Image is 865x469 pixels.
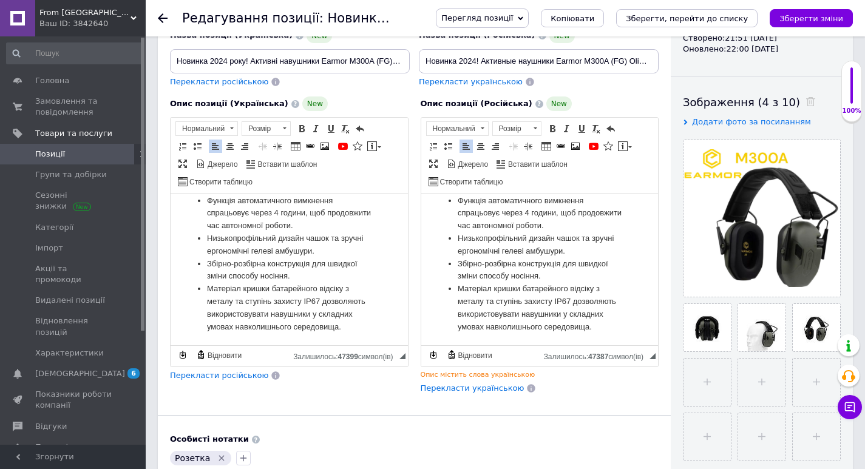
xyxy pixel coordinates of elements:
a: По правому краю [238,140,251,153]
a: Повернути (Ctrl+Z) [353,122,367,135]
input: Пошук [6,42,143,64]
span: Групи та добірки [35,169,107,180]
span: Розетка [175,453,210,463]
a: Вставити/Редагувати посилання (Ctrl+L) [304,140,317,153]
input: Наприклад, H&M жіноча сукня зелена 38 розмір вечірня максі з блискітками [419,49,659,73]
span: Характеристики [35,348,104,359]
span: From Ukraine [39,7,131,18]
a: Розмір [492,121,541,136]
span: Товари та послуги [35,128,112,139]
div: Кiлькiсть символiв [293,349,399,361]
a: Повернути (Ctrl+Z) [604,122,617,135]
span: Відгуки [35,421,67,432]
a: Вставити/видалити нумерований список [427,140,440,153]
span: Імпорт [35,243,63,254]
a: Вставити шаблон [495,157,569,170]
a: Розмір [242,121,291,136]
a: Збільшити відступ [521,140,535,153]
span: Відновлення позицій [35,315,112,337]
div: Повернутися назад [158,13,168,23]
span: Розмір [242,122,279,135]
a: Нормальний [426,121,489,136]
button: Копіювати [541,9,604,27]
div: 100% [842,107,861,115]
a: Вставити повідомлення [365,140,383,153]
iframe: Редактор, 44795FE8-A435-4890-9533-59AA7DDD445D [171,194,408,345]
a: Вставити повідомлення [616,140,634,153]
span: 47399 [338,353,358,361]
a: Максимізувати [176,157,189,170]
a: Курсив (Ctrl+I) [560,122,574,135]
span: Створити таблицю [188,177,253,187]
a: Вставити/видалити нумерований список [176,140,189,153]
a: По центру [223,140,237,153]
b: Особисті нотатки [170,434,249,444]
div: Опис містить слова українською [421,370,659,379]
a: Курсив (Ctrl+I) [310,122,323,135]
a: Вставити шаблон [245,157,319,170]
span: Категорії [35,222,73,233]
a: Зробити резервну копію зараз [427,348,440,362]
iframe: Редактор, A45F63A3-8982-4988-B326-9C20FE758212 [421,194,659,345]
a: Зробити резервну копію зараз [176,348,189,362]
span: Потягніть для зміни розмірів [650,353,656,359]
a: Зменшити відступ [256,140,270,153]
span: Нормальний [427,122,477,135]
a: Максимізувати [427,157,440,170]
svg: Видалити мітку [217,453,226,463]
a: Таблиця [540,140,553,153]
a: По лівому краю [209,140,222,153]
span: New [302,96,328,111]
input: Наприклад, H&M жіноча сукня зелена 38 розмір вечірня максі з блискітками [170,49,410,73]
button: Зберегти зміни [770,9,853,27]
a: Підкреслений (Ctrl+U) [575,122,588,135]
span: Сезонні знижки [35,190,112,212]
a: Зображення [569,140,582,153]
i: Зберегти, перейти до списку [626,14,748,23]
span: Розмір [493,122,529,135]
span: Потягніть для зміни розмірів [399,353,405,359]
span: Перегляд позиції [441,13,513,22]
a: Створити таблицю [427,175,505,188]
a: Зображення [318,140,331,153]
span: Опис позиції (Українська) [170,99,288,108]
span: Головна [35,75,69,86]
a: Нормальний [175,121,238,136]
span: Нормальний [176,122,226,135]
a: Відновити [194,348,243,362]
span: Джерело [206,160,238,170]
span: Створити таблицю [438,177,503,187]
span: Перекласти українською [421,383,524,393]
a: Вставити/Редагувати посилання (Ctrl+L) [554,140,568,153]
span: Видалені позиції [35,295,105,306]
div: Створено: 21:51 [DATE] [683,33,841,44]
a: Вставити/видалити маркований список [441,140,455,153]
a: Вставити/видалити маркований список [191,140,204,153]
a: Підкреслений (Ctrl+U) [324,122,338,135]
span: Перекласти російською [170,371,268,380]
span: Джерело [456,160,489,170]
a: По правому краю [489,140,502,153]
a: Збільшити відступ [271,140,284,153]
a: Створити таблицю [176,175,254,188]
span: Опис позиції (Російська) [421,99,532,108]
span: Відновити [206,351,242,361]
a: Зменшити відступ [507,140,520,153]
a: Відновити [445,348,494,362]
a: По центру [474,140,487,153]
a: По лівому краю [460,140,473,153]
span: Замовлення та повідомлення [35,96,112,118]
a: Джерело [194,157,240,170]
div: Оновлено: 22:00 [DATE] [683,44,841,55]
span: Вставити шаблон [506,160,568,170]
div: Кiлькiсть символiв [544,349,650,361]
button: Чат з покупцем [838,395,862,419]
a: Додати відео з YouTube [336,140,350,153]
button: Зберегти, перейти до списку [616,9,758,27]
a: Жирний (Ctrl+B) [295,122,308,135]
span: Копіювати [551,14,594,23]
span: Перекласти українською [419,77,523,86]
